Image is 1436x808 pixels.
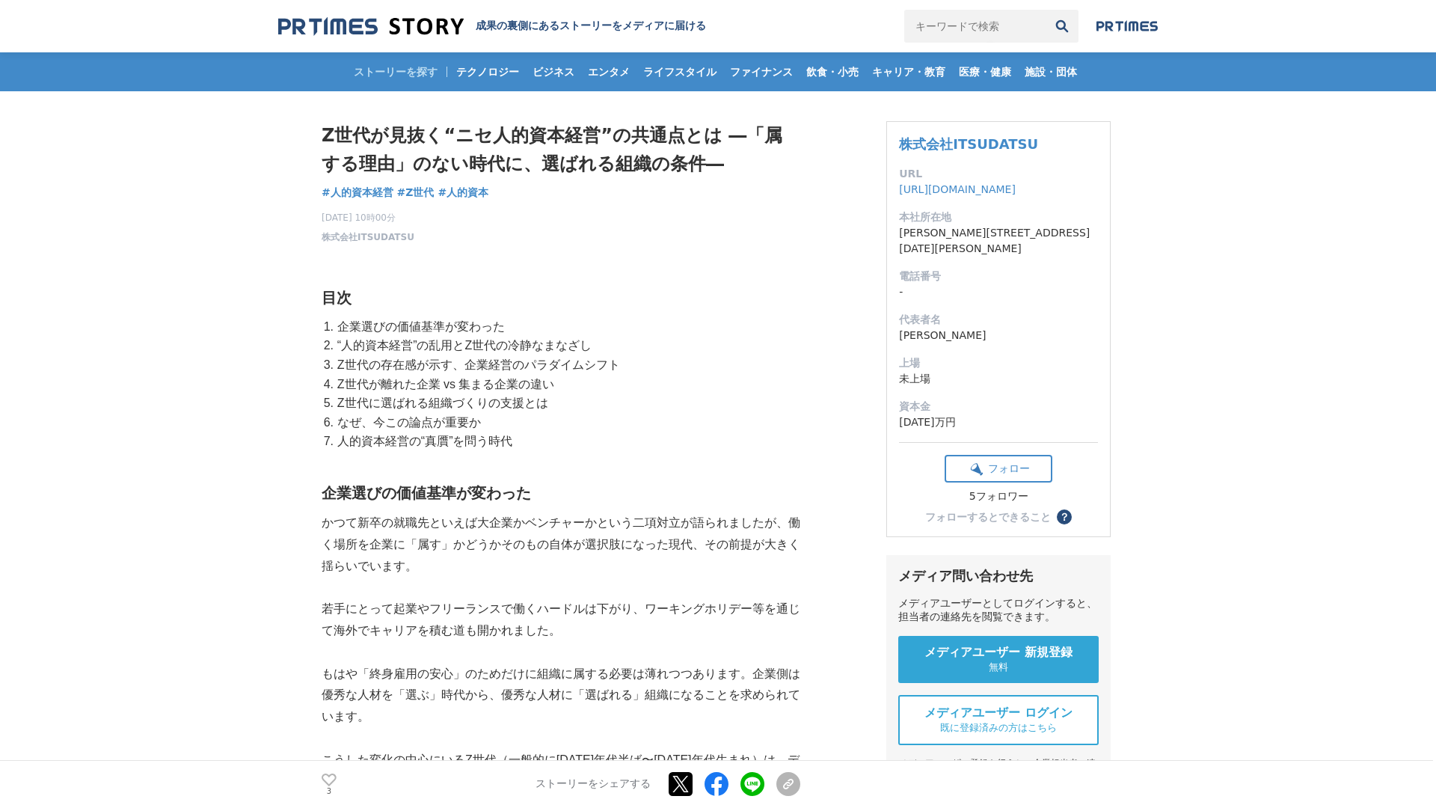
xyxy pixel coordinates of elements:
[953,52,1017,91] a: 医療・健康
[637,65,722,79] span: ライフスタイル
[899,166,1098,182] dt: URL
[924,645,1073,661] span: メディアユーザー 新規登録
[334,317,800,337] li: 企業選びの価値基準が変わった
[527,52,580,91] a: ビジネス
[397,185,435,201] a: #Z世代
[278,16,464,37] img: 成果の裏側にあるストーリーをメディアに届ける
[866,65,951,79] span: キャリア・教育
[800,65,865,79] span: 飲食・小売
[322,290,352,306] strong: 目次
[945,490,1052,504] div: 5フォロワー
[1046,10,1078,43] button: 検索
[800,52,865,91] a: 飲食・小売
[322,599,800,642] p: 若手にとって起業やフリーランスで働くハードルは下がり、ワーキングホリデー等を通じて海外でキャリアを積む道も開かれました。
[899,399,1098,414] dt: 資本金
[989,661,1008,674] span: 無料
[866,52,951,91] a: キャリア・教育
[898,695,1099,745] a: メディアユーザー ログイン 既に登録済みの方はこちら
[476,19,706,33] h2: 成果の裏側にあるストーリーをメディアに届ける
[582,52,636,91] a: エンタメ
[322,788,337,795] p: 3
[898,597,1099,624] div: メディアユーザーとしてログインすると、担当者の連絡先を閲覧できます。
[397,186,435,199] span: #Z世代
[450,65,525,79] span: テクノロジー
[899,136,1038,152] a: 株式会社ITSUDATSU
[278,16,706,37] a: 成果の裏側にあるストーリーをメディアに届ける 成果の裏側にあるストーリーをメディアに届ける
[334,336,800,355] li: “人的資本経営”の乱用とZ世代の冷静なまなざし
[1096,20,1158,32] img: prtimes
[1019,52,1083,91] a: 施設・団体
[899,355,1098,371] dt: 上場
[334,432,800,451] li: 人的資本経営の“真贋”を問う時代
[724,52,799,91] a: ファイナンス
[322,211,414,224] span: [DATE] 10時00分
[899,183,1016,195] a: [URL][DOMAIN_NAME]
[322,121,800,179] h1: Z世代が見抜く“ニセ人的資本経営”の共通点とは ―「属する理由」のない時代に、選ばれる組織の条件―
[899,284,1098,300] dd: -
[945,455,1052,483] button: フォロー
[438,185,488,201] a: #人的資本
[322,186,393,199] span: #人的資本経営
[899,414,1098,430] dd: [DATE]万円
[536,778,651,792] p: ストーリーをシェアする
[334,394,800,413] li: Z世代に選ばれる組織づくりの支援とは
[899,328,1098,343] dd: [PERSON_NAME]
[527,65,580,79] span: ビジネス
[582,65,636,79] span: エンタメ
[898,636,1099,683] a: メディアユーザー 新規登録 無料
[1019,65,1083,79] span: 施設・団体
[1059,512,1070,522] span: ？
[924,706,1073,721] span: メディアユーザー ログイン
[899,312,1098,328] dt: 代表者名
[334,355,800,375] li: Z世代の存在感が示す、企業経営のパラダイムシフト
[637,52,722,91] a: ライフスタイル
[438,186,488,199] span: #人的資本
[334,375,800,394] li: Z世代が離れた企業 vs 集まる企業の違い
[322,230,414,244] a: 株式会社ITSUDATSU
[899,225,1098,257] dd: [PERSON_NAME][STREET_ADDRESS][DATE][PERSON_NAME]
[899,371,1098,387] dd: 未上場
[898,567,1099,585] div: メディア問い合わせ先
[925,512,1051,522] div: フォローするとできること
[899,209,1098,225] dt: 本社所在地
[953,65,1017,79] span: 医療・健康
[322,512,800,577] p: かつて新卒の就職先といえば大企業かベンチャーかという二項対立が語られましたが、働く場所を企業に「属す」かどうかそのもの自体が選択肢になった現代、その前提が大きく揺らいでいます。
[322,485,531,501] strong: 企業選びの価値基準が変わった
[450,52,525,91] a: テクノロジー
[899,269,1098,284] dt: 電話番号
[322,664,800,728] p: もはや「終身雇用の安心」のためだけに組織に属する必要は薄れつつあります。企業側は優秀な人材を「選ぶ」時代から、優秀な人材に「選ばれる」組織になることを求められています。
[724,65,799,79] span: ファイナンス
[1057,509,1072,524] button: ？
[334,413,800,432] li: なぜ、今この論点が重要か
[322,185,393,201] a: #人的資本経営
[904,10,1046,43] input: キーワードで検索
[940,721,1057,735] span: 既に登録済みの方はこちら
